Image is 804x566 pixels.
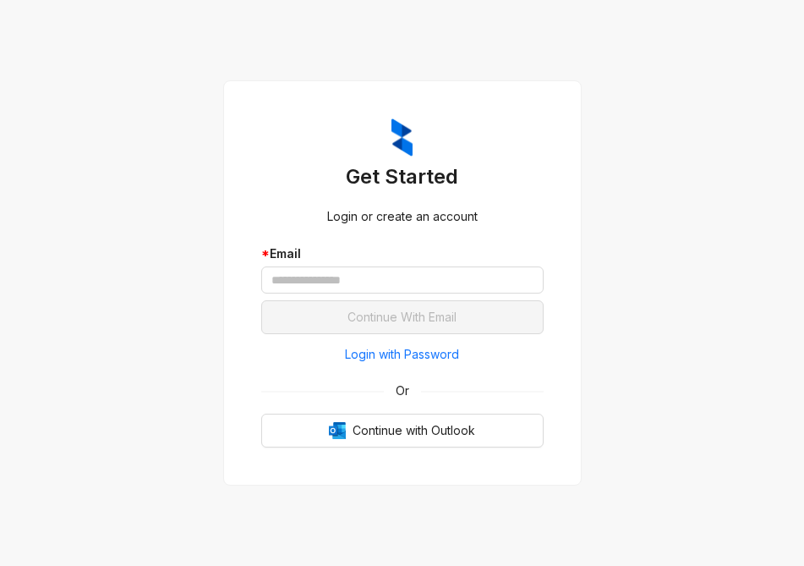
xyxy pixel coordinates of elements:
[261,207,544,226] div: Login or create an account
[261,300,544,334] button: Continue With Email
[329,422,346,439] img: Outlook
[353,421,475,440] span: Continue with Outlook
[391,118,413,157] img: ZumaIcon
[261,414,544,448] button: OutlookContinue with Outlook
[261,341,544,368] button: Login with Password
[345,345,459,364] span: Login with Password
[384,382,421,400] span: Or
[261,245,544,263] div: Email
[261,163,544,190] h3: Get Started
